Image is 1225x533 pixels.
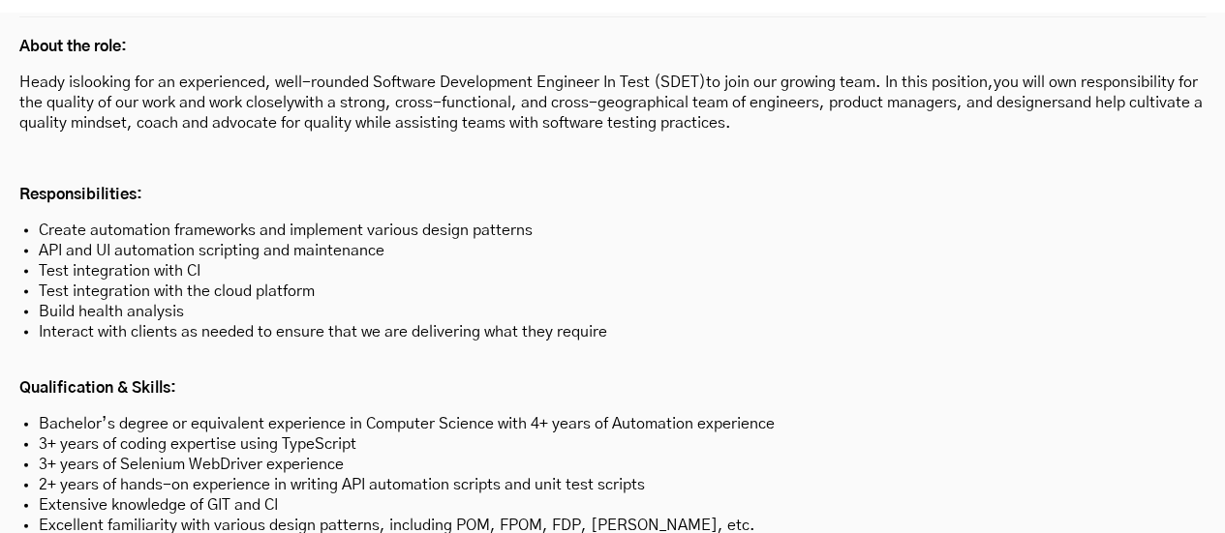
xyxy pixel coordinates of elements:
[39,241,1186,261] li: API and UI automation scripting and maintenance
[19,74,80,90] span: Heady is
[706,74,994,90] span: to join our growing team. In this position,
[19,187,142,202] strong: Responsibilities:
[39,221,1186,241] li: Create automation frameworks and implement various design patterns
[39,414,1186,434] li: Bachelor’s degree or equivalent experience in Computer Science with 4+ years of Automation experi...
[39,302,1186,322] li: Build health analysis
[19,74,1198,110] span: you will own responsibility for the quality of our work and work closely
[19,39,127,54] strong: About the role:
[80,74,706,90] span: looking for an experienced, well-rounded Software Development Engineer In Test (SDET)
[39,495,1186,516] li: Extensive knowledge of GIT and CI
[294,95,1065,110] span: with a strong, cross-functional, and cross-geographical team of engineers, product managers, and ...
[39,281,1186,302] li: Test integration with the cloud platform
[39,261,1186,281] li: Test integration with CI
[39,475,1186,495] li: 2+ years of hands-on experience in writing API automation scripts and unit test scripts
[19,95,1203,131] span: and help cultivate a quality mindset, coach and advocate for quality while assisting teams with s...
[39,434,1186,455] li: 3+ years of coding expertise using TypeScript
[39,322,1186,342] li: Interact with clients as needed to ensure that we are delivering what they require
[39,455,1186,475] li: 3+ years of Selenium WebDriver experience
[19,380,176,396] strong: Qualification & Skills:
